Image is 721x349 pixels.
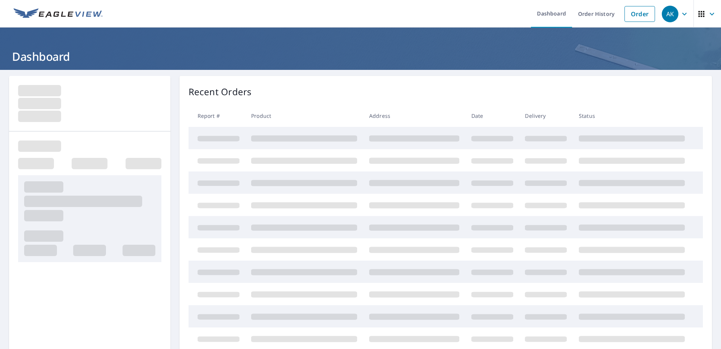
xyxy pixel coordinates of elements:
th: Product [245,105,363,127]
p: Recent Orders [189,85,252,99]
th: Address [363,105,465,127]
th: Report # [189,105,245,127]
h1: Dashboard [9,49,712,64]
th: Date [465,105,519,127]
a: Order [624,6,655,22]
th: Status [573,105,691,127]
div: AK [662,6,678,22]
th: Delivery [519,105,573,127]
img: EV Logo [14,8,103,20]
